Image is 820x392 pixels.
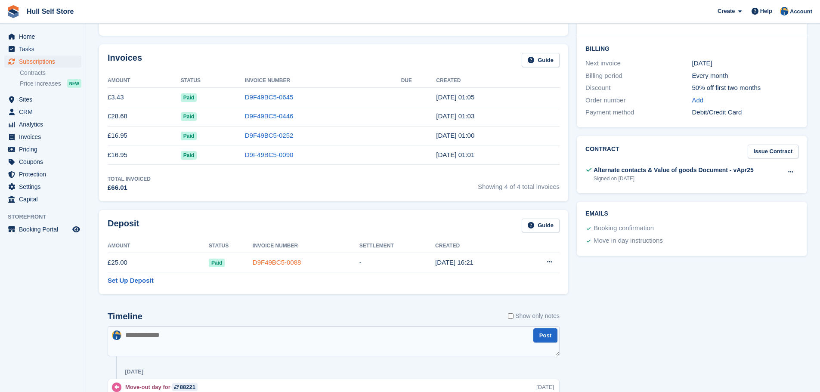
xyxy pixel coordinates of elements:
a: menu [4,56,81,68]
th: Amount [108,239,209,253]
th: Due [401,74,436,88]
a: D9F49BC5-0252 [245,132,294,139]
span: Showing 4 of 4 total invoices [478,175,560,193]
a: menu [4,156,81,168]
span: Coupons [19,156,71,168]
a: Hull Self Store [23,4,77,19]
div: Debit/Credit Card [692,108,798,117]
td: £28.68 [108,107,181,126]
a: Set Up Deposit [108,276,154,286]
span: Create [718,7,735,15]
span: Storefront [8,213,86,221]
span: Tasks [19,43,71,55]
a: menu [4,43,81,55]
div: NEW [67,79,81,88]
span: Pricing [19,143,71,155]
img: Hull Self Store [112,330,121,340]
span: Home [19,31,71,43]
span: Price increases [20,80,61,88]
th: Invoice Number [253,239,359,253]
a: Guide [522,53,560,67]
a: menu [4,106,81,118]
div: Payment method [585,108,692,117]
span: Paid [181,151,197,160]
div: 50% off first two months [692,83,798,93]
td: £3.43 [108,88,181,107]
div: Signed on [DATE] [594,175,754,182]
span: CRM [19,106,71,118]
a: 88221 [172,383,198,391]
div: [DATE] [125,368,143,375]
time: 2025-07-30 00:03:39 UTC [436,112,474,120]
span: Sites [19,93,71,105]
button: Post [533,328,557,343]
a: Preview store [71,224,81,235]
h2: Contract [585,145,619,159]
td: £16.95 [108,126,181,145]
a: menu [4,93,81,105]
h2: Billing [585,44,798,52]
td: £25.00 [108,253,209,272]
h2: Timeline [108,312,142,321]
div: Discount [585,83,692,93]
span: Subscriptions [19,56,71,68]
th: Created [436,74,560,88]
div: £66.01 [108,183,151,193]
a: menu [4,193,81,205]
span: Paid [181,132,197,140]
th: Status [181,74,245,88]
div: Alternate contacts & Value of goods Document - vApr25 [594,166,754,175]
h2: Deposit [108,219,139,233]
span: Invoices [19,131,71,143]
th: Created [435,239,520,253]
a: Price increases NEW [20,79,81,88]
a: menu [4,131,81,143]
span: Settings [19,181,71,193]
a: Issue Contract [748,145,798,159]
div: Order number [585,96,692,105]
img: stora-icon-8386f47178a22dfd0bd8f6a31ec36ba5ce8667c1dd55bd0f319d3a0aa187defe.svg [7,5,20,18]
div: Move in day instructions [594,236,663,246]
span: Capital [19,193,71,205]
span: Paid [181,93,197,102]
th: Status [209,239,253,253]
span: Paid [181,112,197,121]
a: menu [4,31,81,43]
h2: Invoices [108,53,142,67]
time: 2025-06-30 00:00:30 UTC [436,132,474,139]
img: Hull Self Store [780,7,789,15]
a: D9F49BC5-0645 [245,93,294,101]
a: menu [4,143,81,155]
span: Help [760,7,772,15]
a: menu [4,223,81,235]
input: Show only notes [508,312,514,321]
a: menu [4,118,81,130]
div: Move-out day for [125,383,202,391]
span: Analytics [19,118,71,130]
td: £16.95 [108,145,181,165]
div: 88221 [180,383,195,391]
span: Booking Portal [19,223,71,235]
time: 2025-05-30 00:01:09 UTC [436,151,474,158]
div: [DATE] [692,59,798,68]
td: - [359,253,435,272]
span: Account [790,7,812,16]
th: Settlement [359,239,435,253]
a: Contracts [20,69,81,77]
th: Invoice Number [245,74,401,88]
time: 2025-05-29 15:21:47 UTC [435,259,473,266]
div: [DATE] [536,383,554,391]
div: Next invoice [585,59,692,68]
div: Billing period [585,71,692,81]
div: Booking confirmation [594,223,654,234]
a: D9F49BC5-0088 [253,259,301,266]
div: Total Invoiced [108,175,151,183]
h2: Emails [585,210,798,217]
a: menu [4,168,81,180]
th: Amount [108,74,181,88]
span: Protection [19,168,71,180]
div: Every month [692,71,798,81]
time: 2025-08-30 00:05:32 UTC [436,93,474,101]
a: Add [692,96,704,105]
a: D9F49BC5-0446 [245,112,294,120]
